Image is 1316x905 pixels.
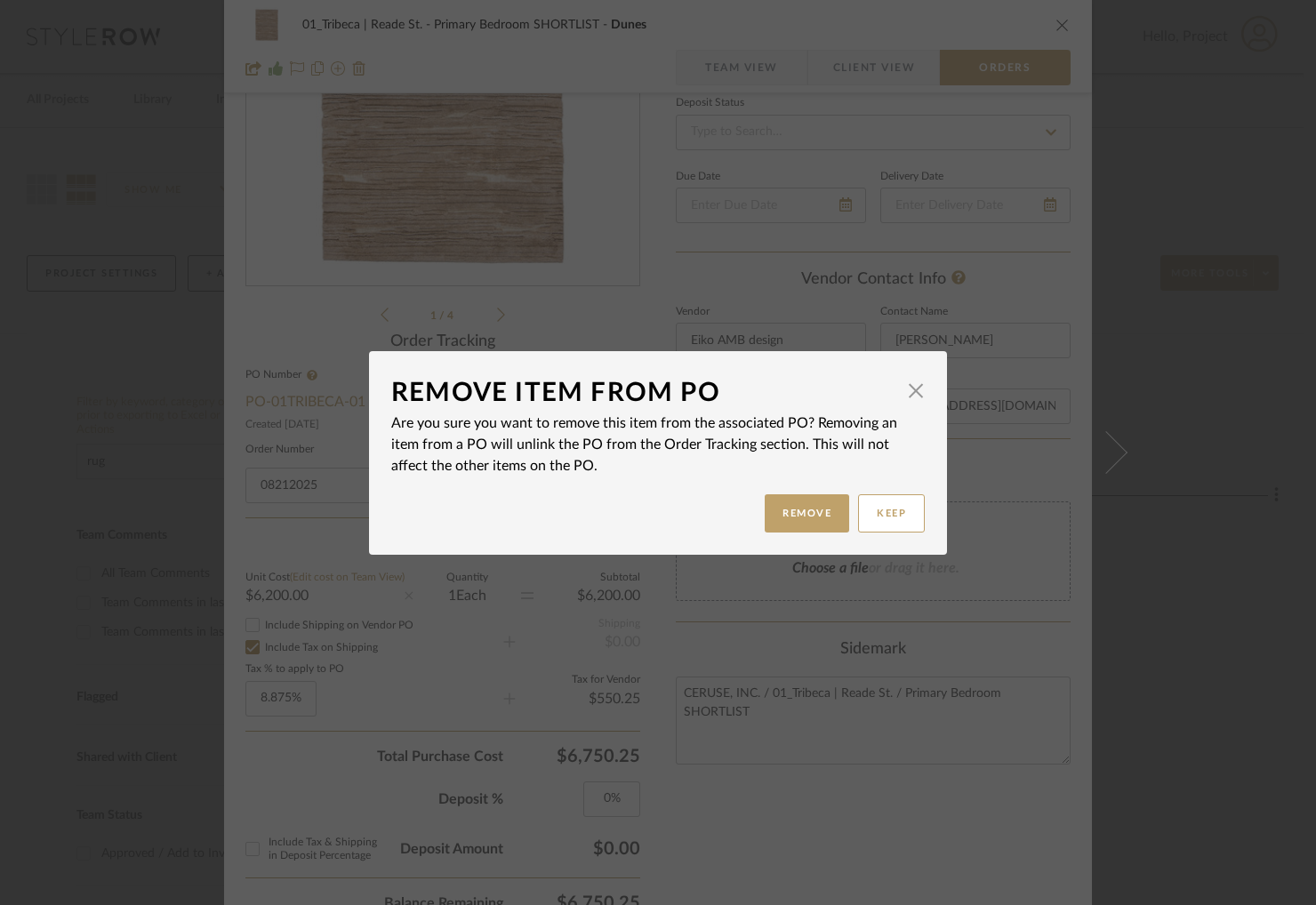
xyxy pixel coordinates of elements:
button: Remove [765,494,849,533]
button: Close [898,373,934,409]
dialog-header: Remove item from PO [391,373,925,412]
div: Are you sure you want to remove this item from the associated PO? Removing an item from a PO will... [391,412,925,477]
button: Keep [858,494,925,533]
div: Remove item from PO [391,373,898,412]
